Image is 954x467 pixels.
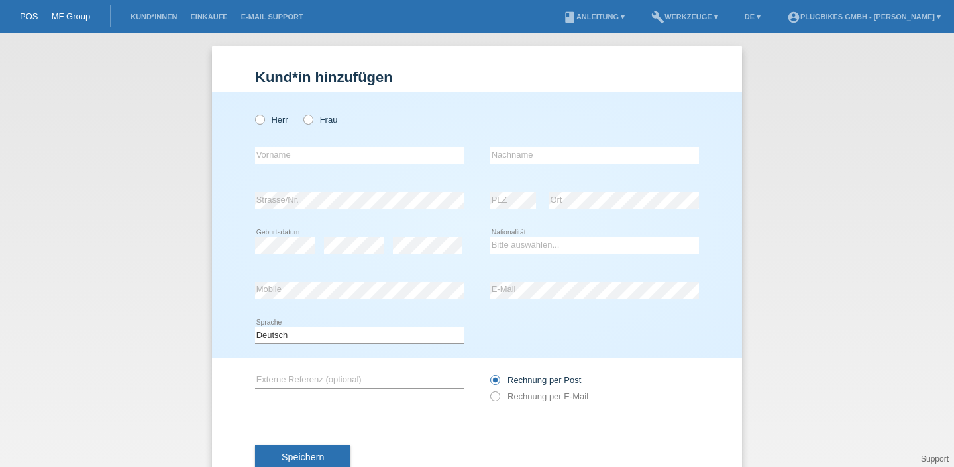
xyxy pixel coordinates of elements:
input: Rechnung per Post [490,375,499,391]
a: Einkäufe [184,13,234,21]
a: bookAnleitung ▾ [556,13,631,21]
a: E-Mail Support [235,13,310,21]
input: Herr [255,115,264,123]
h1: Kund*in hinzufügen [255,69,699,85]
a: buildWerkzeuge ▾ [645,13,725,21]
label: Frau [303,115,337,125]
span: Speichern [282,452,324,462]
a: DE ▾ [738,13,767,21]
label: Herr [255,115,288,125]
i: book [563,11,576,24]
i: build [651,11,664,24]
label: Rechnung per Post [490,375,581,385]
a: Support [921,454,949,464]
a: Kund*innen [124,13,184,21]
input: Rechnung per E-Mail [490,391,499,408]
a: POS — MF Group [20,11,90,21]
i: account_circle [787,11,800,24]
label: Rechnung per E-Mail [490,391,588,401]
a: account_circlePlugBikes GmbH - [PERSON_NAME] ▾ [780,13,947,21]
input: Frau [303,115,312,123]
